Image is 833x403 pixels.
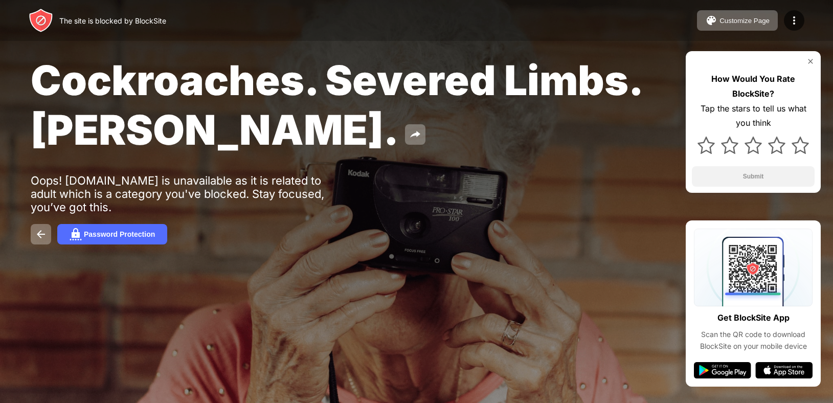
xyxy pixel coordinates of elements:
div: Password Protection [84,230,155,238]
img: star.svg [697,137,715,154]
img: password.svg [70,228,82,240]
div: Scan the QR code to download BlockSite on your mobile device [694,329,813,352]
img: app-store.svg [755,362,813,378]
img: share.svg [409,128,421,141]
div: The site is blocked by BlockSite [59,16,166,25]
img: star.svg [792,137,809,154]
button: Customize Page [697,10,778,31]
div: Customize Page [719,17,770,25]
img: star.svg [768,137,785,154]
div: How Would You Rate BlockSite? [692,72,815,101]
button: Submit [692,166,815,187]
img: header-logo.svg [29,8,53,33]
div: Oops! [DOMAIN_NAME] is unavailable as it is related to adult which is a category you've blocked. ... [31,174,347,214]
span: Cockroaches. Severed Limbs. [PERSON_NAME]. [31,55,641,154]
img: star.svg [721,137,738,154]
img: google-play.svg [694,362,751,378]
button: Password Protection [57,224,167,244]
img: pallet.svg [705,14,717,27]
img: back.svg [35,228,47,240]
div: Get BlockSite App [717,310,790,325]
img: menu-icon.svg [788,14,800,27]
img: star.svg [745,137,762,154]
img: rate-us-close.svg [806,57,815,65]
div: Tap the stars to tell us what you think [692,101,815,131]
